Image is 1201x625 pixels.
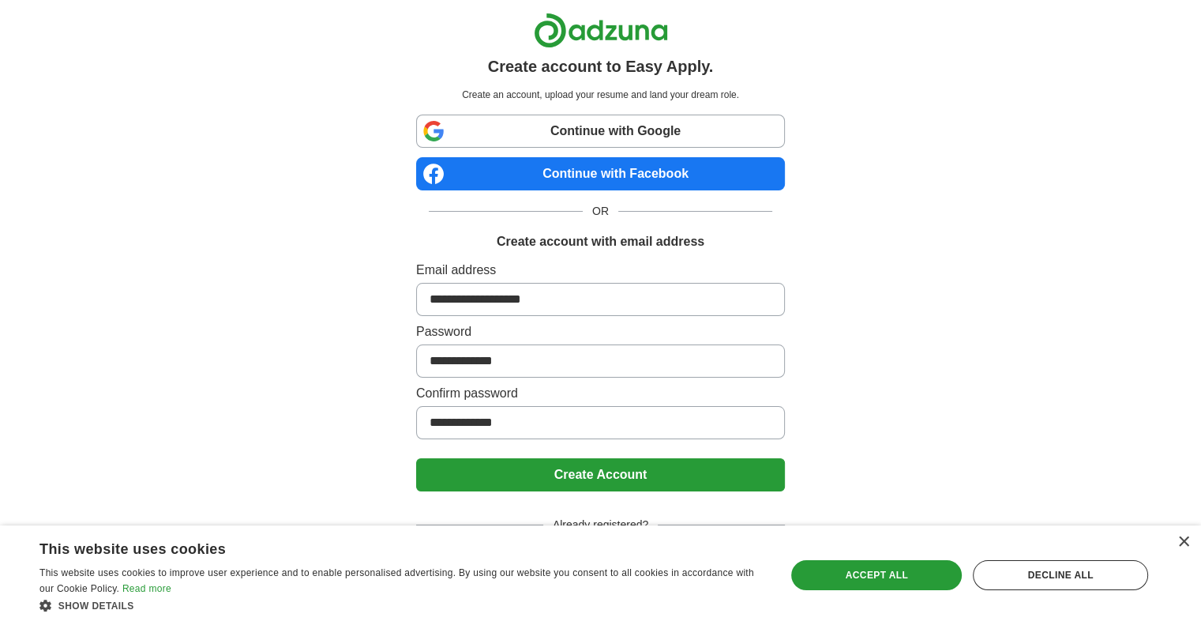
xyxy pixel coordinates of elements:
a: Continue with Google [416,115,785,148]
span: Show details [58,601,134,612]
div: Decline all [973,560,1148,590]
h1: Create account with email address [497,232,704,251]
span: Already registered? [543,517,658,533]
div: Close [1177,537,1189,548]
div: This website uses cookies [39,535,724,559]
a: Continue with Facebook [416,157,785,190]
a: Read more, opens a new window [122,583,171,594]
span: This website uses cookies to improve user experience and to enable personalised advertising. By u... [39,567,754,594]
h1: Create account to Easy Apply. [488,55,714,78]
div: Show details [39,597,764,613]
label: Email address [416,261,785,280]
button: Create Account [416,458,785,491]
p: Create an account, upload your resume and land your dream role. [419,88,782,102]
img: Adzuna logo [534,13,668,48]
div: Accept all [791,560,962,590]
label: Confirm password [416,384,785,403]
label: Password [416,322,785,341]
span: OR [583,203,618,220]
